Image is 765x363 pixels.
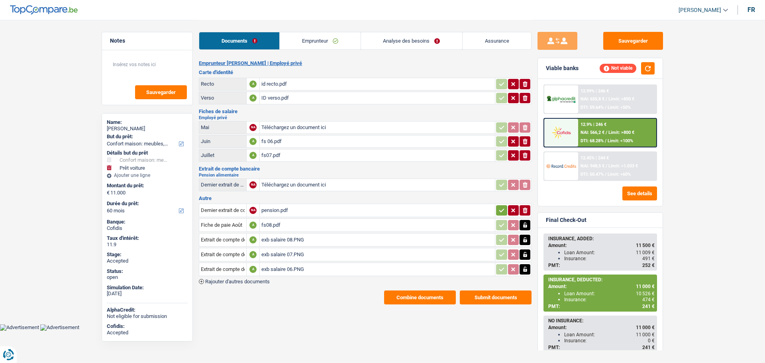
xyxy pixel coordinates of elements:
div: PMT: [548,304,655,309]
span: NAI: 655,8 € [581,96,604,102]
div: Insurance: [564,256,655,261]
span: 241 € [642,345,655,350]
div: Simulation Date: [107,285,188,291]
div: ID verso.pdf [261,92,493,104]
div: Not viable [600,64,636,73]
label: Durée du prêt: [107,200,186,207]
h3: Fiches de salaire [199,109,532,114]
button: Rajouter d'autres documents [199,279,270,284]
div: 11.9 [107,241,188,248]
span: 11 500 € [636,243,655,248]
button: Combine documents [384,290,456,304]
div: Not eligible for submission [107,313,188,320]
span: 10 526 € [636,291,655,296]
span: 474 € [642,297,655,302]
div: Amount: [548,243,655,248]
img: Cofidis [546,125,576,140]
div: A [249,94,257,102]
div: Loan Amount: [564,250,655,255]
h2: Emprunteur [PERSON_NAME] | Employé privé [199,60,532,67]
div: 12.99% | 246 € [581,88,609,94]
h3: Extrait de compte bancaire [199,166,532,171]
a: Analyse des besoins [361,32,462,49]
a: [PERSON_NAME] [672,4,728,17]
img: Record Credits [546,159,576,173]
div: A [249,251,257,258]
button: Submit documents [460,290,532,304]
span: Limit: <100% [608,138,633,143]
div: INSURANCE, ADDED: [548,236,655,241]
div: A [249,222,257,229]
div: Amount: [548,325,655,330]
div: AlphaCredit: [107,307,188,313]
div: PMT: [548,263,655,268]
div: exb salaire 08.PNG [261,234,493,246]
div: Amount: [548,284,655,289]
a: Assurance [463,32,531,49]
span: / [606,96,607,102]
div: Verso [201,95,245,101]
div: Juin [201,138,245,144]
div: Status: [107,268,188,275]
div: A [249,236,257,243]
span: NAI: 948,5 € [581,163,604,169]
div: fs07.pdf [261,149,493,161]
span: Limit: >850 € [608,96,634,102]
div: PMT: [548,345,655,350]
span: [PERSON_NAME] [679,7,721,14]
div: INSURANCE, DEDUCTED: [548,277,655,283]
div: Insurance: [564,338,655,343]
span: Limit: <50% [608,105,631,110]
div: fr [747,6,755,14]
div: NO INSURANCE: [548,318,655,324]
div: open [107,274,188,281]
div: NA [249,207,257,214]
span: / [606,163,607,169]
button: See details [622,186,657,200]
div: exb salaire 06.PNG [261,263,493,275]
h3: Autre [199,196,532,201]
button: Sauvegarder [603,32,663,50]
span: 11 009 € [636,250,655,255]
div: 12.45% | 244 € [581,155,609,161]
h3: Carte d'identité [199,70,532,75]
div: Cofidis: [107,323,188,330]
div: Cofidis [107,225,188,232]
span: / [605,138,606,143]
div: fs08.pdf [261,219,493,231]
span: DTI: 68.28% [581,138,604,143]
img: Advertisement [40,324,79,331]
span: € [107,190,110,196]
div: Juillet [201,152,245,158]
h2: Employé privé [199,116,532,120]
span: 0 € [648,338,655,343]
div: Name: [107,119,188,126]
div: Taux d'intérêt: [107,235,188,241]
label: Montant du prêt: [107,182,186,189]
div: Accepted [107,330,188,336]
div: NA [249,124,257,131]
div: A [249,266,257,273]
img: TopCompare Logo [10,5,78,15]
button: Sauvegarder [135,85,187,99]
span: Limit: >800 € [608,130,634,135]
span: 491 € [642,256,655,261]
div: fs 06.pdf [261,135,493,147]
div: Détails but du prêt [107,150,188,156]
span: 11 000 € [636,284,655,289]
div: pension.pdf [261,204,493,216]
div: Loan Amount: [564,291,655,296]
div: Banque: [107,219,188,225]
div: [DATE] [107,290,188,297]
span: 241 € [642,304,655,309]
span: NAI: 566,2 € [581,130,604,135]
div: A [249,152,257,159]
span: DTI: 50.47% [581,172,604,177]
div: A [249,80,257,88]
span: 252 € [642,263,655,268]
div: Stage: [107,251,188,258]
div: 12.9% | 246 € [581,122,606,127]
div: Insurance: [564,297,655,302]
a: Emprunteur [280,32,360,49]
span: / [606,130,607,135]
